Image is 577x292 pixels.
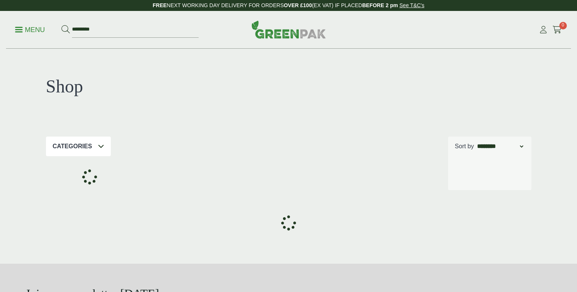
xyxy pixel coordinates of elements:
span: 0 [559,22,567,29]
a: 0 [553,24,562,35]
a: See T&C's [399,2,424,8]
p: Categories [53,142,92,151]
i: My Account [539,26,548,34]
img: GreenPak Supplies [251,20,326,38]
p: Menu [15,25,45,34]
strong: FREE [153,2,167,8]
i: Cart [553,26,562,34]
select: Shop order [476,142,525,151]
h1: Shop [46,75,289,97]
strong: OVER £100 [284,2,312,8]
p: Sort by [455,142,474,151]
strong: BEFORE 2 pm [362,2,398,8]
a: Menu [15,25,45,33]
